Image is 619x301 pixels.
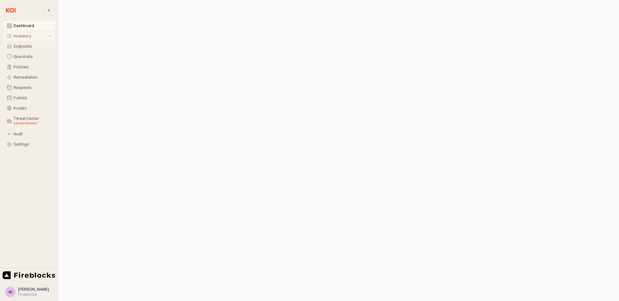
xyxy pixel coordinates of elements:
div: Publish [14,96,51,100]
button: Dashboard [3,21,55,30]
div: Policies [14,65,51,69]
button: Inventory [3,32,55,41]
div: Requests [14,85,51,90]
button: Settings [3,140,55,149]
div: Guardrails [14,54,51,59]
button: Koidex [3,104,55,113]
div: Audit [14,132,51,136]
div: Koidex [14,106,51,111]
div: Inventory [14,34,47,38]
span: [PERSON_NAME] [18,287,49,292]
div: Settings [14,142,51,147]
button: Remediation [3,73,55,82]
div: Remediation [14,75,51,80]
button: Policies [3,63,55,72]
button: Guardrails [3,52,55,61]
button: RI [5,287,15,297]
button: Requests [3,83,55,92]
button: Audit [3,130,55,139]
div: Dashboard [14,24,51,28]
div: Endpoints [14,44,51,49]
div: Fireblocks [18,292,49,297]
button: Threat Center [3,114,55,128]
button: Publish [3,93,55,102]
button: Endpoints [3,42,55,51]
div: 28 new threats [14,121,51,126]
div: RI [9,289,12,295]
div: Threat Center [14,116,51,126]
